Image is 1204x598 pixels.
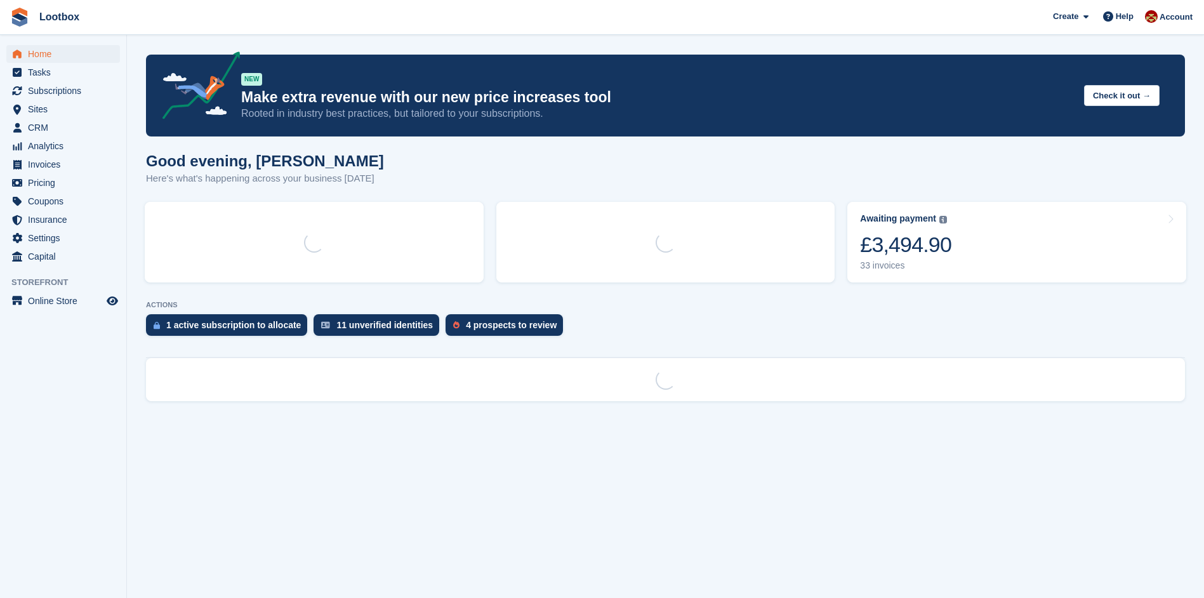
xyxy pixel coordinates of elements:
a: menu [6,248,120,265]
a: menu [6,174,120,192]
span: Analytics [28,137,104,155]
span: Create [1053,10,1078,23]
h1: Good evening, [PERSON_NAME] [146,152,384,169]
a: menu [6,100,120,118]
div: 11 unverified identities [336,320,433,330]
a: menu [6,229,120,247]
div: Awaiting payment [860,213,936,224]
a: 1 active subscription to allocate [146,314,314,342]
img: verify_identity-adf6edd0f0f0b5bbfe63781bf79b02c33cf7c696d77639b501bdc392416b5a36.svg [321,321,330,329]
span: Capital [28,248,104,265]
a: Awaiting payment £3,494.90 33 invoices [847,202,1186,282]
a: menu [6,82,120,100]
a: Lootbox [34,6,84,27]
a: menu [6,292,120,310]
button: Check it out → [1084,85,1160,106]
p: Rooted in industry best practices, but tailored to your subscriptions. [241,107,1074,121]
img: price-adjustments-announcement-icon-8257ccfd72463d97f412b2fc003d46551f7dbcb40ab6d574587a9cd5c0d94... [152,51,241,124]
a: menu [6,192,120,210]
span: Pricing [28,174,104,192]
a: menu [6,156,120,173]
p: Here's what's happening across your business [DATE] [146,171,384,186]
a: 4 prospects to review [446,314,569,342]
img: stora-icon-8386f47178a22dfd0bd8f6a31ec36ba5ce8667c1dd55bd0f319d3a0aa187defe.svg [10,8,29,27]
span: Subscriptions [28,82,104,100]
div: £3,494.90 [860,232,951,258]
span: Sites [28,100,104,118]
span: Home [28,45,104,63]
a: menu [6,119,120,136]
p: Make extra revenue with our new price increases tool [241,88,1074,107]
a: menu [6,211,120,229]
span: Tasks [28,63,104,81]
img: Chad Brown [1145,10,1158,23]
a: Preview store [105,293,120,309]
div: NEW [241,73,262,86]
span: Storefront [11,276,126,289]
a: menu [6,45,120,63]
span: Online Store [28,292,104,310]
div: 1 active subscription to allocate [166,320,301,330]
span: Insurance [28,211,104,229]
span: Invoices [28,156,104,173]
img: icon-info-grey-7440780725fd019a000dd9b08b2336e03edf1995a4989e88bcd33f0948082b44.svg [939,216,947,223]
div: 33 invoices [860,260,951,271]
span: Coupons [28,192,104,210]
span: CRM [28,119,104,136]
span: Help [1116,10,1134,23]
img: prospect-51fa495bee0391a8d652442698ab0144808aea92771e9ea1ae160a38d050c398.svg [453,321,460,329]
span: Account [1160,11,1193,23]
a: 11 unverified identities [314,314,446,342]
a: menu [6,63,120,81]
div: 4 prospects to review [466,320,557,330]
a: menu [6,137,120,155]
p: ACTIONS [146,301,1185,309]
span: Settings [28,229,104,247]
img: active_subscription_to_allocate_icon-d502201f5373d7db506a760aba3b589e785aa758c864c3986d89f69b8ff3... [154,321,160,329]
